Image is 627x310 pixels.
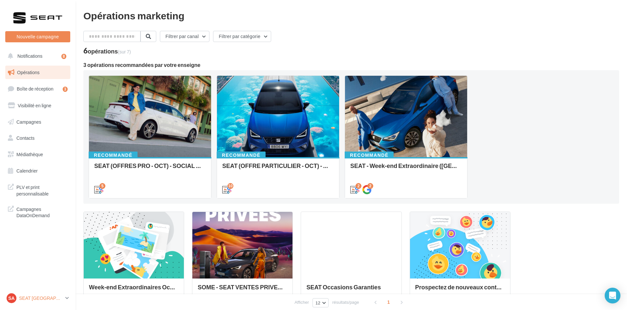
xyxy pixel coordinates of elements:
div: Week-end Extraordinaires Octobre 2025 [89,284,179,297]
span: Campagnes DataOnDemand [16,205,68,219]
a: Contacts [4,131,72,145]
span: Afficher [294,299,309,305]
span: SA [8,295,14,301]
div: Prospectez de nouveaux contacts [415,284,505,297]
div: 3 opérations recommandées par votre enseigne [83,62,619,68]
span: Visibilité en ligne [18,103,51,108]
div: opérations [88,48,131,54]
a: Opérations [4,66,72,79]
div: 2 [356,183,361,189]
a: SA SEAT [GEOGRAPHIC_DATA] [5,292,70,304]
a: Visibilité en ligne [4,99,72,113]
span: PLV et print personnalisable [16,183,68,197]
a: Campagnes DataOnDemand [4,202,72,221]
span: (sur 7) [118,49,131,54]
span: Opérations [17,70,39,75]
span: Campagnes [16,119,41,124]
span: 12 [315,300,320,305]
div: Opérations marketing [83,10,619,20]
span: Calendrier [16,168,38,174]
div: 8 [61,54,66,59]
a: Campagnes [4,115,72,129]
div: SEAT (OFFRES PRO - OCT) - SOCIAL MEDIA [94,162,206,176]
button: Filtrer par catégorie [213,31,271,42]
a: PLV et print personnalisable [4,180,72,199]
div: Recommandé [345,152,394,159]
div: SEAT - Week-end Extraordinaire ([GEOGRAPHIC_DATA]) - OCTOBRE [350,162,462,176]
span: Médiathèque [16,152,43,157]
button: Filtrer par canal [160,31,209,42]
div: Open Intercom Messenger [605,288,620,303]
div: Recommandé [217,152,266,159]
button: Nouvelle campagne [5,31,70,42]
div: 10 [227,183,233,189]
button: 12 [313,298,329,307]
div: SOME - SEAT VENTES PRIVEES [198,284,287,297]
p: SEAT [GEOGRAPHIC_DATA] [19,295,63,301]
a: Médiathèque [4,148,72,161]
span: Contacts [16,135,34,141]
div: 2 [367,183,373,189]
span: Notifications [17,53,42,59]
span: Boîte de réception [17,86,54,92]
div: Recommandé [89,152,138,159]
button: Notifications 8 [4,49,69,63]
a: Calendrier [4,164,72,178]
div: 5 [99,183,105,189]
div: SEAT (OFFRE PARTICULIER - OCT) - SOCIAL MEDIA [222,162,334,176]
span: résultats/page [332,299,359,305]
a: Boîte de réception3 [4,82,72,96]
span: 1 [383,297,394,307]
div: 6 [83,47,131,54]
div: SEAT Occasions Garanties [306,284,396,297]
div: 3 [63,87,68,92]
